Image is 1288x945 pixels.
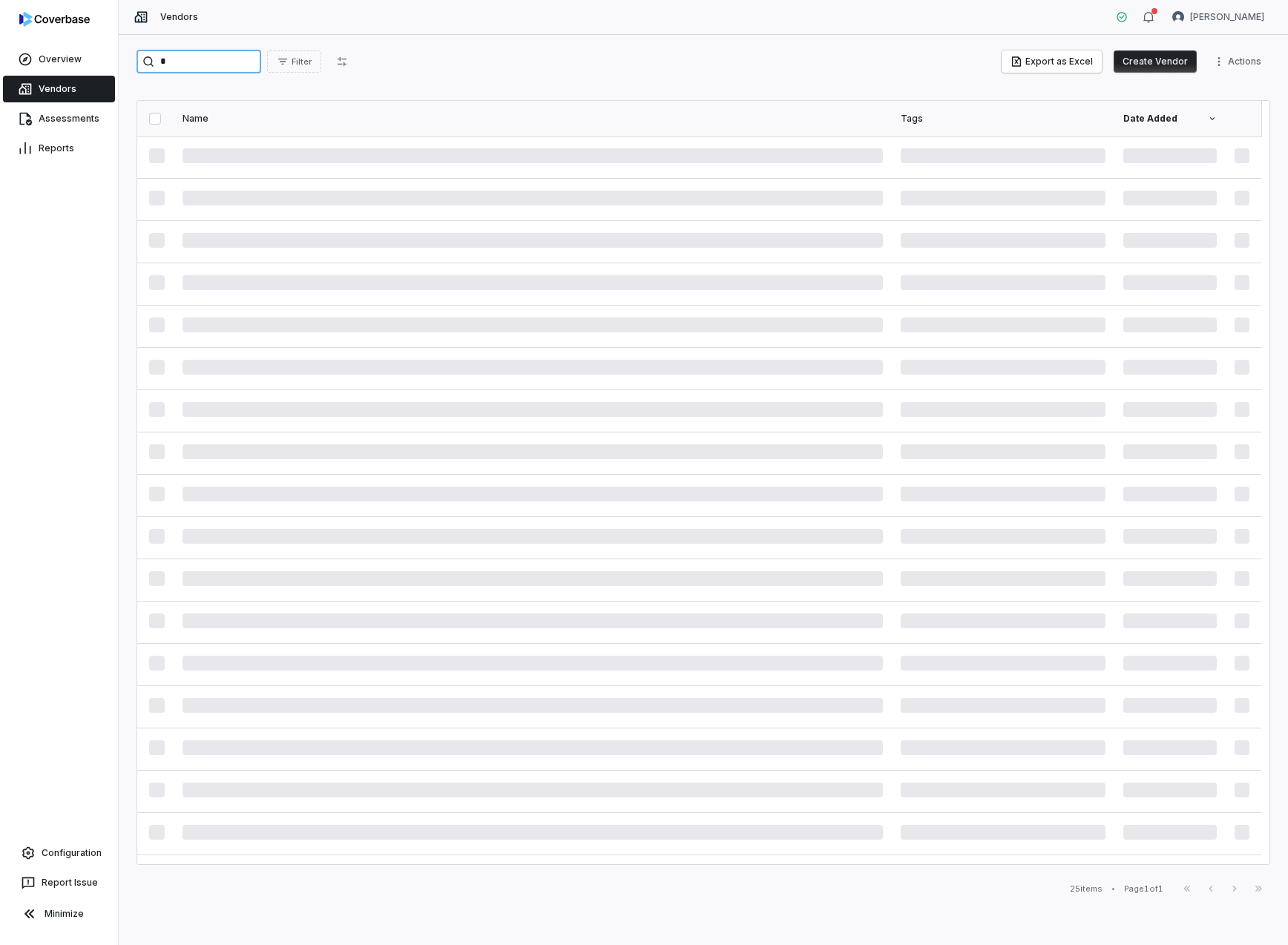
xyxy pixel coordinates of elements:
[19,12,90,27] img: logo-D7KZi-bG.svg
[183,113,883,125] div: Name
[3,105,115,132] a: Assessments
[1111,883,1115,894] div: •
[6,869,112,896] button: Report Issue
[1172,11,1184,23] img: Daniel Aranibar avatar
[1114,50,1197,73] button: Create Vendor
[1190,11,1264,23] span: [PERSON_NAME]
[1124,883,1163,895] div: Page 1 of 1
[6,899,112,929] button: Minimize
[1002,50,1102,73] button: Export as Excel
[901,113,1105,125] div: Tags
[6,840,112,866] a: Configuration
[3,135,115,162] a: Reports
[1163,6,1273,28] button: Daniel Aranibar avatar[PERSON_NAME]
[1070,883,1103,895] div: 25 items
[267,50,321,73] button: Filter
[3,76,115,102] a: Vendors
[160,11,198,23] span: Vendors
[3,46,115,73] a: Overview
[1123,113,1217,125] div: Date Added
[292,56,312,67] span: Filter
[1209,50,1270,73] button: More actions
